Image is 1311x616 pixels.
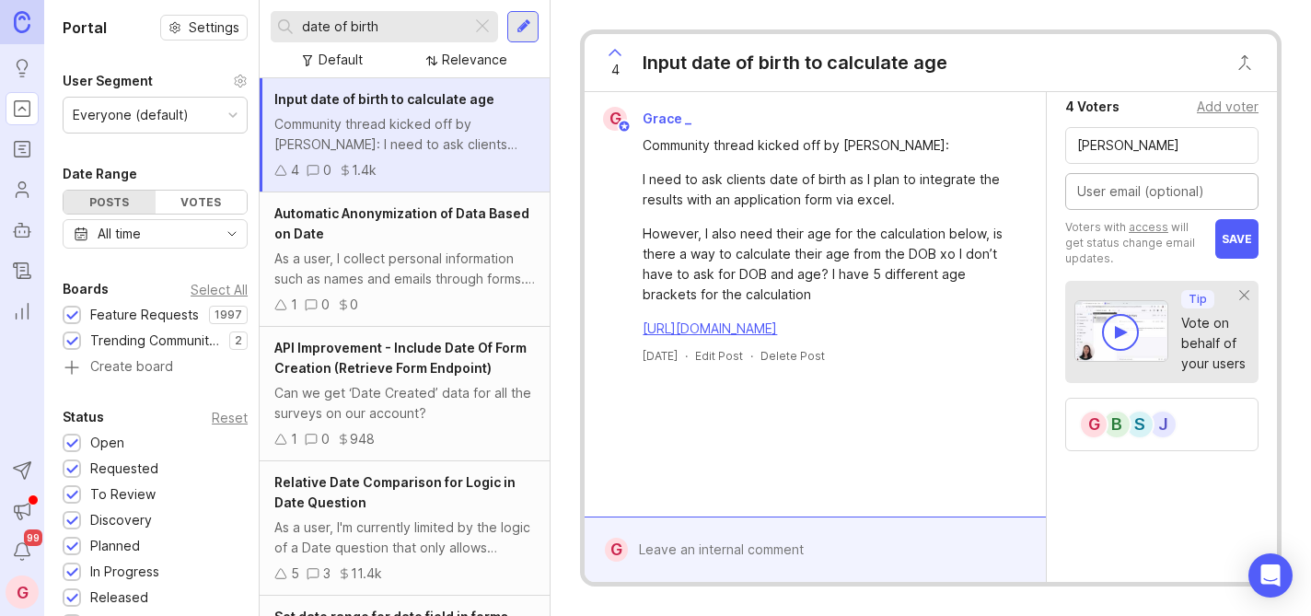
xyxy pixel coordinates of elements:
[274,474,516,510] span: Relative Date Comparison for Logic in Date Question
[352,160,377,180] div: 1.4k
[643,224,1009,305] div: However, I also need their age for the calculation below, is there a way to calculate their age f...
[1077,135,1247,156] input: Search for a user...
[156,191,248,214] div: Votes
[1181,313,1246,374] div: Vote on behalf of your users
[1065,96,1120,118] div: 4 Voters
[189,18,239,37] span: Settings
[6,173,39,206] a: Users
[274,91,494,107] span: Input date of birth to calculate age
[1197,97,1259,117] div: Add voter
[1065,219,1206,266] p: Voters with will get status change email updates.
[6,535,39,568] button: Notifications
[274,517,535,558] div: As a user, I'm currently limited by the logic of a Date question that only allows comparisons wit...
[760,348,825,364] div: Delete Post
[274,114,535,155] div: Community thread kicked off by [PERSON_NAME]: I need to ask clients date of birth as I plan to in...
[63,163,137,185] div: Date Range
[6,454,39,487] button: Send to Autopilot
[24,529,42,546] span: 99
[90,510,152,530] div: Discovery
[323,564,331,584] div: 3
[643,320,777,336] a: [URL][DOMAIN_NAME]
[6,214,39,247] a: Autopilot
[235,333,242,348] p: 2
[6,575,39,609] button: G
[212,413,248,423] div: Reset
[191,285,248,295] div: Select All
[323,160,331,180] div: 0
[274,340,527,376] span: API Improvement - Include Date Of Form Creation (Retrieve Form Endpoint)
[98,224,141,244] div: All time
[605,538,628,562] div: G
[1222,232,1252,246] span: save
[291,429,297,449] div: 1
[90,536,140,556] div: Planned
[260,192,550,327] a: Automatic Anonymization of Data Based on DateAs a user, I collect personal information such as na...
[603,107,627,131] div: G
[90,305,199,325] div: Feature Requests
[63,70,153,92] div: User Segment
[592,107,706,131] a: GGrace _
[217,227,247,241] svg: toggle icon
[63,406,104,428] div: Status
[350,429,375,449] div: 948
[1077,181,1247,202] input: User email (optional)
[643,349,678,363] time: [DATE]
[6,494,39,528] button: Announcements
[6,295,39,328] a: Reporting
[1125,410,1154,439] div: S
[1189,292,1207,307] p: Tip
[64,191,156,214] div: Posts
[750,348,753,364] div: ·
[685,348,688,364] div: ·
[350,295,358,315] div: 0
[6,254,39,287] a: Changelog
[63,360,248,377] a: Create board
[14,11,30,32] img: Canny Home
[260,327,550,461] a: API Improvement - Include Date Of Form Creation (Retrieve Form Endpoint)Can we get ‘Date Created’...
[643,348,678,364] a: [DATE]
[291,160,299,180] div: 4
[618,120,632,134] img: member badge
[90,587,148,608] div: Released
[90,459,158,479] div: Requested
[1148,410,1178,439] div: J
[90,433,124,453] div: Open
[1129,220,1168,234] a: access
[90,331,220,351] div: Trending Community Topics
[160,15,248,41] button: Settings
[260,78,550,192] a: Input date of birth to calculate ageCommunity thread kicked off by [PERSON_NAME]: I need to ask c...
[63,278,109,300] div: Boards
[274,205,529,241] span: Automatic Anonymization of Data Based on Date
[291,295,297,315] div: 1
[321,429,330,449] div: 0
[321,295,330,315] div: 0
[1102,410,1131,439] div: b
[611,60,620,80] span: 4
[73,105,189,125] div: Everyone (default)
[6,133,39,166] a: Roadmaps
[274,249,535,289] div: As a user, I collect personal information such as names and emails through forms. I need a way to...
[1074,300,1168,362] img: video-thumbnail-vote-d41b83416815613422e2ca741bf692cc.jpg
[6,52,39,85] a: Ideas
[695,348,743,364] div: Edit Post
[442,50,507,70] div: Relevance
[319,50,363,70] div: Default
[1215,219,1259,259] button: save
[1248,553,1293,598] div: Open Intercom Messenger
[215,308,242,322] p: 1997
[1079,410,1108,439] div: G
[643,169,1009,210] div: I need to ask clients date of birth as I plan to integrate the results with an application form v...
[643,50,947,76] div: Input date of birth to calculate age
[274,383,535,424] div: Can we get ‘Date Created’ data for all the surveys on our account?
[302,17,464,37] input: Search...
[1226,44,1263,81] button: Close button
[643,110,691,126] span: Grace _
[260,461,550,596] a: Relative Date Comparison for Logic in Date QuestionAs a user, I'm currently limited by the logic ...
[291,564,299,584] div: 5
[90,562,159,582] div: In Progress
[90,484,156,505] div: To Review
[643,135,1009,156] div: Community thread kicked off by [PERSON_NAME]:
[351,564,382,584] div: 11.4k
